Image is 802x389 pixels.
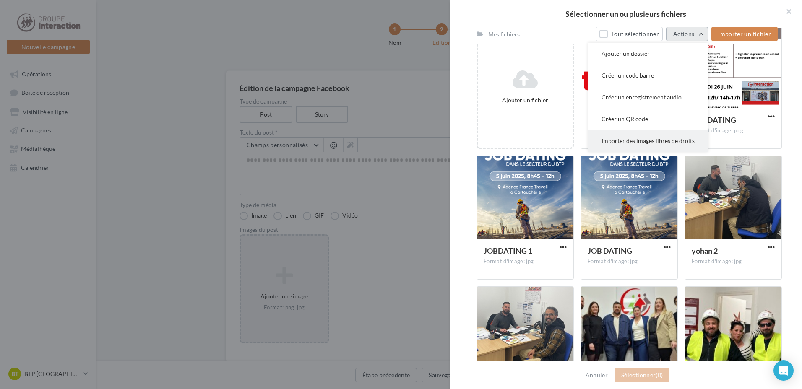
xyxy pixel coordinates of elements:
[596,27,663,41] button: Tout sélectionner
[484,258,567,265] div: Format d'image: jpg
[666,27,708,41] button: Actions
[588,115,659,135] span: ALV-UjVZ2jO3B7eQNsnAwZN1v2MIWExEfJYWVPfwJtzci5EUPX_z7yw
[692,127,775,135] div: Format d'image: png
[463,10,789,18] h2: Sélectionner un ou plusieurs fichiers
[673,30,694,37] span: Actions
[588,108,708,130] button: Créer un QR code
[711,27,778,41] button: Importer un fichier
[773,360,794,381] div: Open Intercom Messenger
[588,43,708,65] button: Ajouter un dossier
[588,65,708,86] button: Créer un code barre
[588,258,671,265] div: Format d'image: jpg
[615,368,669,382] button: Sélectionner(0)
[481,96,569,104] div: Ajouter un fichier
[588,246,632,255] span: JOB DATING
[582,370,611,380] button: Annuler
[588,137,671,145] div: Format d'image: png
[484,246,532,255] span: JOBDATING 1
[588,86,708,108] button: Créer un enregistrement audio
[488,30,520,39] div: Mes fichiers
[692,115,736,124] span: JOB DATING
[692,246,718,255] span: yohan 2
[656,371,663,379] span: (0)
[588,130,708,152] button: Importer des images libres de droits
[692,258,775,265] div: Format d'image: jpg
[718,30,771,37] span: Importer un fichier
